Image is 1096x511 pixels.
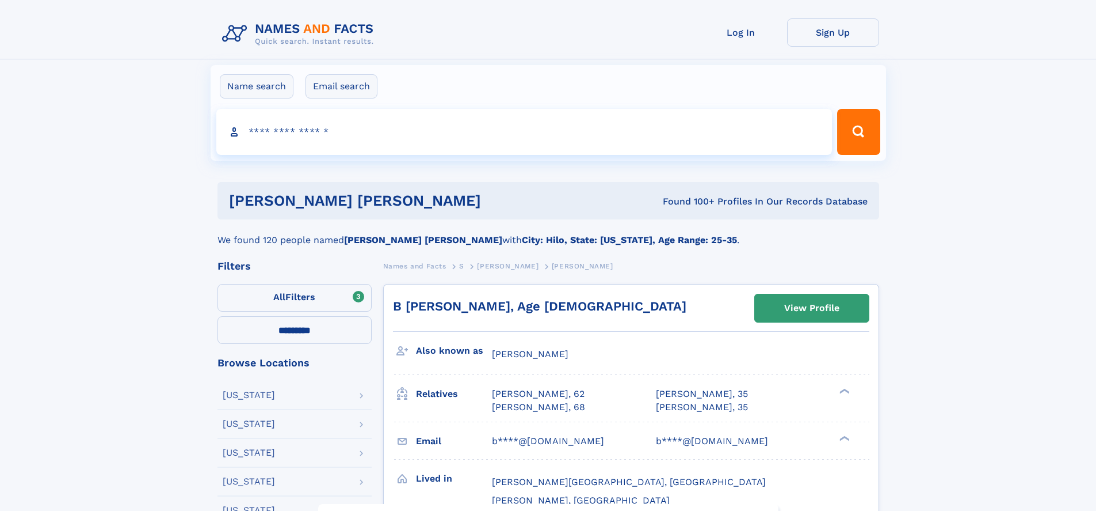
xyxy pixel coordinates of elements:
[416,469,492,489] h3: Lived in
[344,234,502,245] b: [PERSON_NAME] [PERSON_NAME]
[695,18,787,47] a: Log In
[223,477,275,486] div: [US_STATE]
[755,294,869,322] a: View Profile
[216,109,832,155] input: search input
[217,284,372,312] label: Filters
[656,388,748,400] a: [PERSON_NAME], 35
[223,419,275,429] div: [US_STATE]
[656,401,748,414] a: [PERSON_NAME], 35
[393,299,686,313] a: B [PERSON_NAME], Age [DEMOGRAPHIC_DATA]
[837,434,850,442] div: ❯
[522,234,737,245] b: City: Hilo, State: [US_STATE], Age Range: 25-35
[416,384,492,404] h3: Relatives
[477,259,539,273] a: [PERSON_NAME]
[552,262,613,270] span: [PERSON_NAME]
[229,194,572,208] h1: [PERSON_NAME] [PERSON_NAME]
[784,295,839,321] div: View Profile
[217,358,372,368] div: Browse Locations
[383,259,446,273] a: Names and Facts
[492,495,670,506] span: [PERSON_NAME], [GEOGRAPHIC_DATA]
[492,401,585,414] a: [PERSON_NAME], 68
[416,341,492,361] h3: Also known as
[217,261,372,271] div: Filters
[492,349,568,359] span: [PERSON_NAME]
[459,262,464,270] span: S
[492,388,585,400] a: [PERSON_NAME], 62
[305,74,377,99] label: Email search
[837,388,850,395] div: ❯
[572,195,868,208] div: Found 100+ Profiles In Our Records Database
[477,262,539,270] span: [PERSON_NAME]
[459,259,464,273] a: S
[837,109,880,155] button: Search Button
[223,391,275,400] div: [US_STATE]
[492,476,766,487] span: [PERSON_NAME][GEOGRAPHIC_DATA], [GEOGRAPHIC_DATA]
[223,448,275,457] div: [US_STATE]
[416,431,492,451] h3: Email
[273,292,285,302] span: All
[217,18,383,50] img: Logo Names and Facts
[220,74,293,99] label: Name search
[217,219,879,247] div: We found 120 people named with .
[787,18,879,47] a: Sign Up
